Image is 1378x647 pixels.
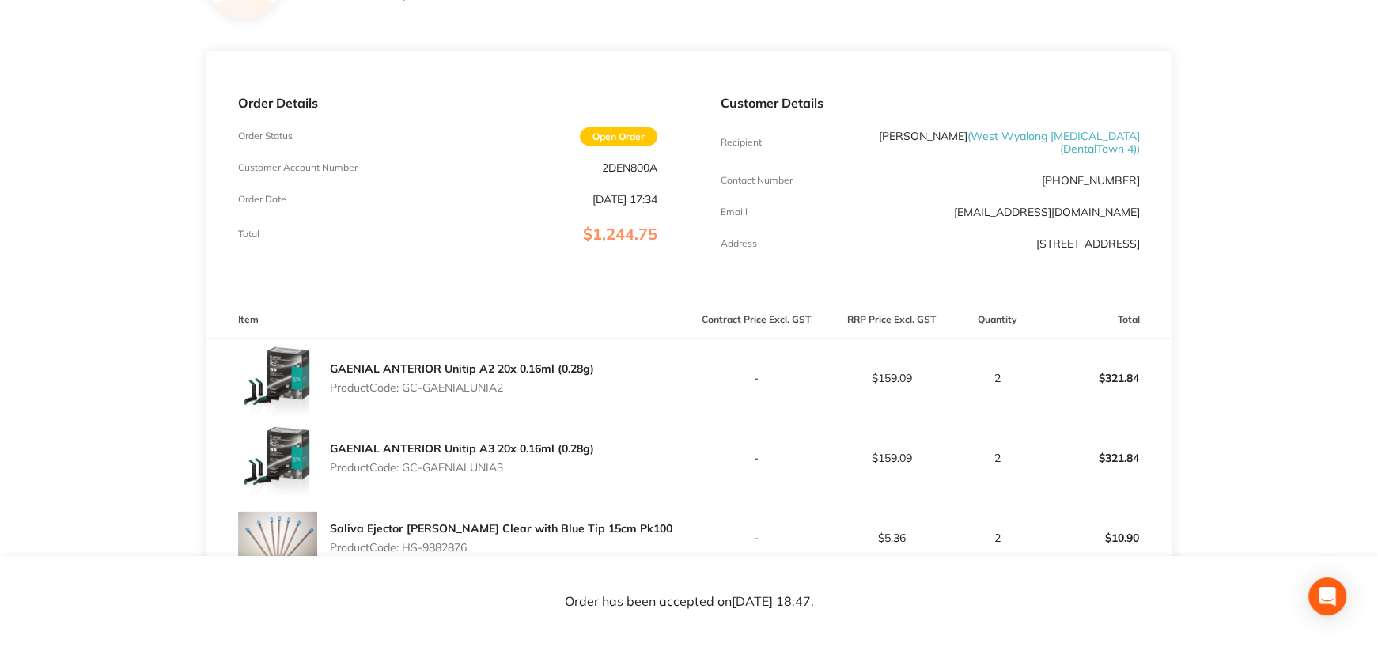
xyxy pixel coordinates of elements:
th: Quantity [959,301,1036,339]
p: Contact Number [721,175,793,186]
th: Total [1036,301,1172,339]
p: $321.84 [1037,439,1171,477]
p: Order has been accepted on [DATE] 18:47 . [565,595,814,609]
p: Customer Details [721,96,1140,110]
p: $159.09 [825,452,959,464]
span: ( West Wyalong [MEDICAL_DATA] (DentalTown 4) ) [967,129,1140,156]
p: 2 [960,452,1035,464]
p: [DATE] 17:34 [592,193,657,206]
img: ZWIwdm51MQ [238,498,317,577]
p: Order Details [238,96,657,110]
p: 2 [960,372,1035,384]
th: Contract Price Excl. GST [689,301,824,339]
a: GAENIAL ANTERIOR Unitip A3 20x 0.16ml (0.28g) [330,441,594,456]
p: Product Code: GC-GAENIALUNIA2 [330,381,594,394]
span: Open Order [580,127,657,146]
p: Emaill [721,206,748,218]
p: - [690,452,823,464]
th: Item [206,301,689,339]
p: Order Date [238,194,286,205]
p: Address [721,238,757,249]
p: Customer Account Number [238,162,358,173]
th: RRP Price Excl. GST [824,301,960,339]
p: [PHONE_NUMBER] [1042,174,1140,187]
p: Order Status [238,131,293,142]
a: [EMAIL_ADDRESS][DOMAIN_NAME] [954,205,1140,219]
a: Saliva Ejector [PERSON_NAME] Clear with Blue Tip 15cm Pk100 [330,521,672,535]
p: - [690,372,823,384]
p: Product Code: GC-GAENIALUNIA3 [330,461,594,474]
img: dDl4bDg0OA [238,418,317,498]
img: c2R2Y2M2aQ [238,339,317,418]
p: Total [238,229,259,240]
p: $5.36 [825,532,959,544]
p: $159.09 [825,372,959,384]
div: Open Intercom Messenger [1308,577,1346,615]
p: 2 [960,532,1035,544]
p: Recipient [721,137,762,148]
p: Product Code: HS-9882876 [330,541,672,554]
p: [STREET_ADDRESS] [1036,237,1140,250]
p: [PERSON_NAME] [861,130,1140,155]
p: - [690,532,823,544]
p: 2DEN800A [602,161,657,174]
p: $321.84 [1037,359,1171,397]
a: GAENIAL ANTERIOR Unitip A2 20x 0.16ml (0.28g) [330,361,594,376]
p: $10.90 [1037,519,1171,557]
span: $1,244.75 [583,224,657,244]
